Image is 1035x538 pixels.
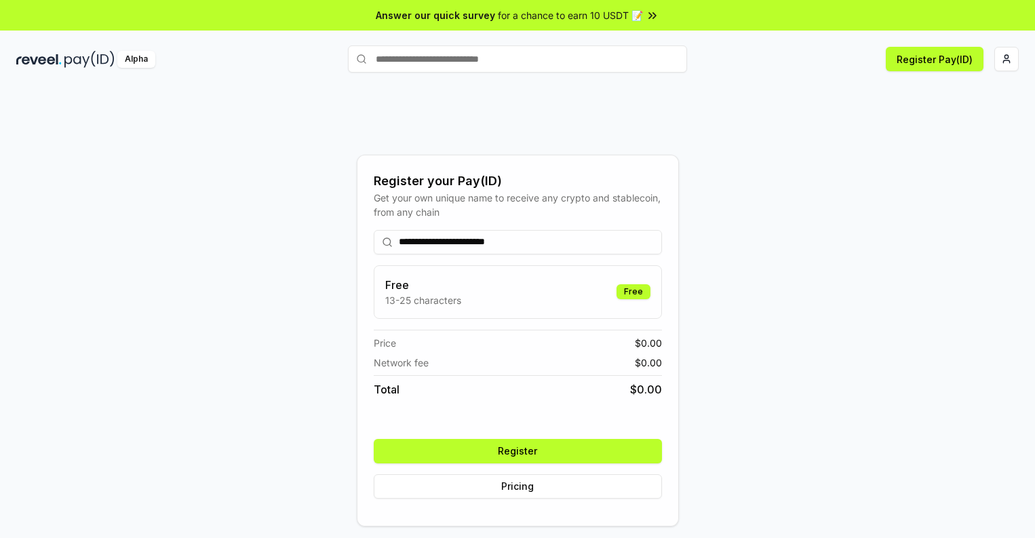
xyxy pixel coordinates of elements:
[16,51,62,68] img: reveel_dark
[64,51,115,68] img: pay_id
[374,381,399,398] span: Total
[374,439,662,463] button: Register
[376,8,495,22] span: Answer our quick survey
[374,191,662,219] div: Get your own unique name to receive any crypto and stablecoin, from any chain
[630,381,662,398] span: $ 0.00
[385,277,461,293] h3: Free
[635,336,662,350] span: $ 0.00
[635,356,662,370] span: $ 0.00
[385,293,461,307] p: 13-25 characters
[498,8,643,22] span: for a chance to earn 10 USDT 📝
[117,51,155,68] div: Alpha
[374,474,662,499] button: Pricing
[374,172,662,191] div: Register your Pay(ID)
[617,284,650,299] div: Free
[886,47,983,71] button: Register Pay(ID)
[374,356,429,370] span: Network fee
[374,336,396,350] span: Price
